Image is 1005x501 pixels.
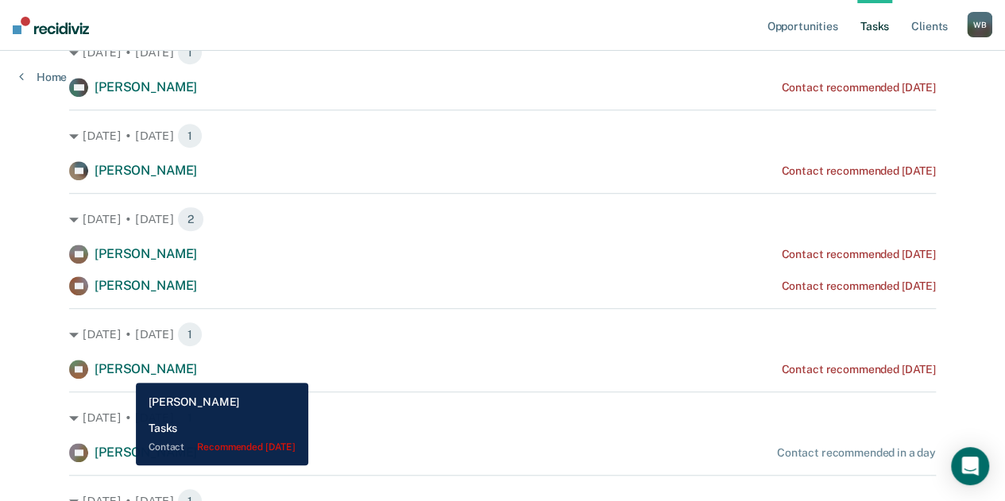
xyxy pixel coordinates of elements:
[967,12,992,37] button: WB
[781,363,935,376] div: Contact recommended [DATE]
[13,17,89,34] img: Recidiviz
[967,12,992,37] div: W B
[69,123,936,148] div: [DATE] • [DATE] 1
[69,40,936,65] div: [DATE] • [DATE] 1
[781,81,935,94] div: Contact recommended [DATE]
[177,322,203,347] span: 1
[951,447,989,485] div: Open Intercom Messenger
[781,248,935,261] div: Contact recommended [DATE]
[781,279,935,293] div: Contact recommended [DATE]
[69,405,936,430] div: [DATE] • [DATE] 1
[95,79,197,94] span: [PERSON_NAME]
[177,123,203,148] span: 1
[95,163,197,178] span: [PERSON_NAME]
[69,322,936,347] div: [DATE] • [DATE] 1
[95,278,197,293] span: [PERSON_NAME]
[777,446,936,460] div: Contact recommended in a day
[177,405,203,430] span: 1
[781,164,935,178] div: Contact recommended [DATE]
[177,206,204,232] span: 2
[69,206,936,232] div: [DATE] • [DATE] 2
[95,361,197,376] span: [PERSON_NAME]
[95,246,197,261] span: [PERSON_NAME]
[95,445,197,460] span: [PERSON_NAME]
[177,40,203,65] span: 1
[19,70,67,84] a: Home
